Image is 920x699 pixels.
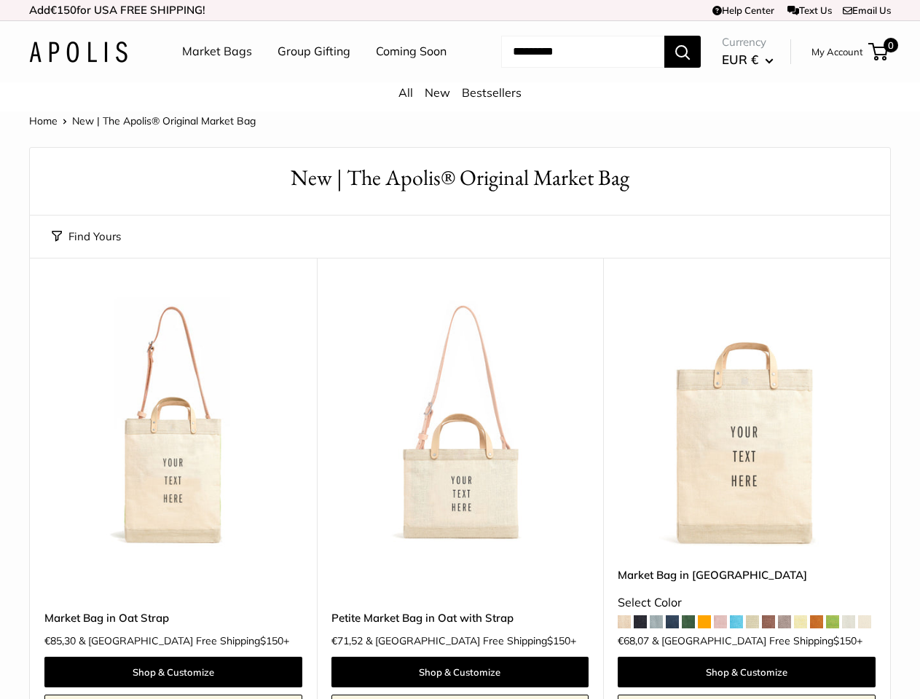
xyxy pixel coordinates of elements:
span: & [GEOGRAPHIC_DATA] Free Shipping + [366,636,576,646]
h1: New | The Apolis® Original Market Bag [52,162,868,194]
a: Market Bag in OatMarket Bag in Oat [618,294,876,552]
a: Market Bag in Oat StrapMarket Bag in Oat Strap [44,294,302,552]
span: Currency [722,32,774,52]
a: Help Center [712,4,774,16]
img: Petite Market Bag in Oat with Strap [331,294,589,552]
button: Search [664,36,701,68]
a: Shop & Customize [331,657,589,687]
img: Market Bag in Oat [618,294,876,552]
nav: Breadcrumb [29,111,256,130]
a: All [398,85,413,100]
button: Find Yours [52,226,121,247]
a: Market Bags [182,41,252,63]
span: New | The Apolis® Original Market Bag [72,114,256,127]
span: €71,52 [331,636,363,646]
span: €85,30 [44,636,76,646]
a: Petite Market Bag in Oat with Strap [331,609,589,626]
a: Market Bag in [GEOGRAPHIC_DATA] [618,566,876,583]
span: $150 [547,634,570,647]
span: 0 [884,38,898,52]
input: Search... [501,36,664,68]
span: & [GEOGRAPHIC_DATA] Free Shipping + [79,636,289,646]
a: Market Bag in Oat Strap [44,609,302,626]
a: My Account [811,43,863,60]
img: Apolis [29,42,127,63]
a: Email Us [843,4,891,16]
span: & [GEOGRAPHIC_DATA] Free Shipping + [652,636,862,646]
span: €150 [50,3,76,17]
img: Market Bag in Oat Strap [44,294,302,552]
span: €68,07 [618,636,649,646]
button: EUR € [722,48,774,71]
a: Coming Soon [376,41,447,63]
a: Home [29,114,58,127]
a: Group Gifting [278,41,350,63]
a: New [425,85,450,100]
a: Shop & Customize [618,657,876,687]
span: $150 [260,634,283,647]
span: EUR € [722,52,758,67]
span: $150 [833,634,857,647]
a: Bestsellers [462,85,522,100]
div: Select Color [618,592,876,614]
a: Text Us [787,4,832,16]
a: Petite Market Bag in Oat with StrapPetite Market Bag in Oat with Strap [331,294,589,552]
a: 0 [870,43,888,60]
a: Shop & Customize [44,657,302,687]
